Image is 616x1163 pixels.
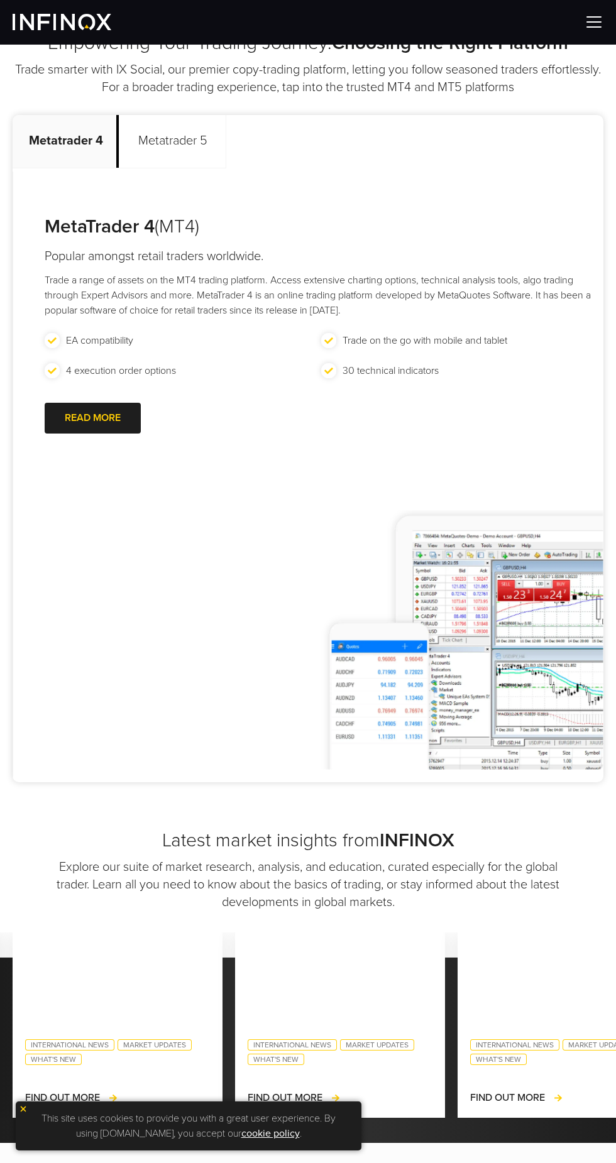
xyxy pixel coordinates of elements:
[55,858,561,911] p: Explore our suite of market research, analysis, and education, curated especially for the global ...
[343,363,439,378] p: 30 technical indicators
[22,1108,355,1144] p: This site uses cookies to provide you with a great user experience. By using [DOMAIN_NAME], you a...
[13,115,119,168] p: Metatrader 4
[25,1054,82,1065] a: What's New
[470,1091,545,1104] span: FIND OUT MORE
[470,1039,559,1051] a: International News
[13,61,603,96] p: Trade smarter with IX Social, our premier copy-trading platform, letting you follow seasoned trad...
[119,115,226,168] p: Metatrader 5
[45,273,597,318] p: Trade a range of assets on the MT4 trading platform. Access extensive charting options, technical...
[25,1090,119,1105] a: FIND OUT MORE
[45,215,155,238] strong: MetaTrader 4
[380,829,454,852] strong: INFINOX
[470,1054,527,1065] a: What's New
[248,1054,304,1065] a: What's New
[248,1091,322,1104] span: FIND OUT MORE
[45,216,597,239] h3: (MT4)
[13,829,603,853] h2: Latest market insights from
[25,1091,100,1104] span: FIND OUT MORE
[470,1090,564,1105] a: FIND OUT MORE
[118,1039,192,1051] a: Market Updates
[66,333,133,348] p: EA compatibility
[19,1105,28,1113] img: yellow close icon
[241,1127,300,1140] a: cookie policy
[340,1039,414,1051] a: Market Updates
[25,1039,114,1051] a: International News
[343,333,507,348] p: Trade on the go with mobile and tablet
[66,363,176,378] p: 4 execution order options
[45,403,141,434] a: READ MORE
[332,31,568,55] strong: Choosing the Right Platform
[45,248,597,265] h4: Popular amongst retail traders worldwide.
[248,1039,337,1051] a: International News
[248,1090,341,1105] a: FIND OUT MORE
